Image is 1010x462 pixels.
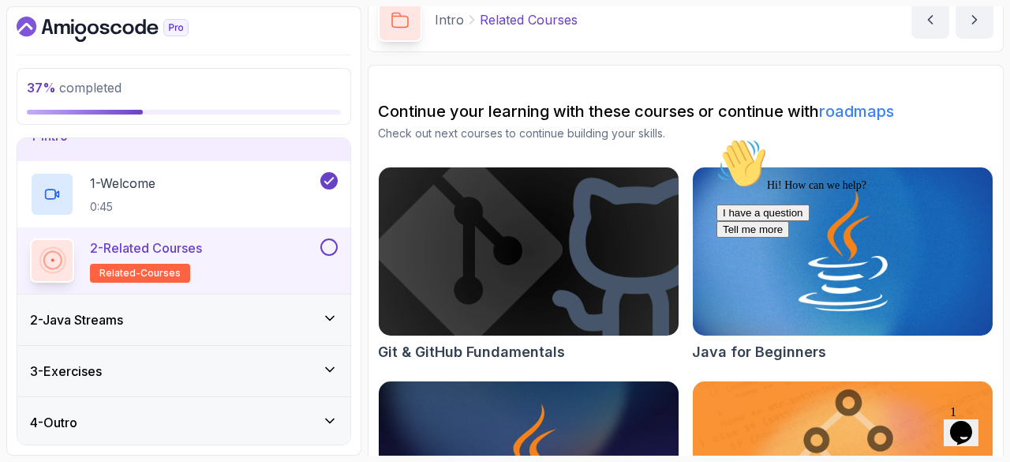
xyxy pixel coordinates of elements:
[6,47,156,59] span: Hi! How can we help?
[30,413,77,432] h3: 4 - Outro
[30,310,123,329] h3: 2 - Java Streams
[30,362,102,381] h3: 3 - Exercises
[17,17,225,42] a: Dashboard
[378,167,679,363] a: Git & GitHub Fundamentals cardGit & GitHub Fundamentals
[911,1,949,39] button: previous content
[6,89,79,106] button: Tell me more
[90,239,202,257] p: 2 - Related Courses
[692,341,826,363] h2: Java for Beginners
[30,239,338,283] button: 2-Related Coursesrelated-courses
[378,100,993,122] h2: Continue your learning with these courses or continue with
[6,6,57,57] img: :wave:
[944,399,994,446] iframe: chat widget
[17,397,350,448] button: 4-Outro
[819,102,894,121] a: roadmaps
[435,10,464,29] p: Intro
[99,267,181,280] span: related-courses
[378,341,565,363] h2: Git & GitHub Fundamentals
[6,73,99,89] button: I have a question
[17,295,350,345] button: 2-Java Streams
[710,132,994,391] iframe: chat widget
[379,167,679,336] img: Git & GitHub Fundamentals card
[27,80,122,96] span: completed
[27,80,56,96] span: 37 %
[90,174,155,193] p: 1 - Welcome
[30,172,338,216] button: 1-Welcome0:45
[6,6,290,106] div: 👋Hi! How can we help?I have a questionTell me more
[90,199,155,215] p: 0:45
[378,126,993,141] p: Check out next courses to continue building your skills.
[17,346,350,396] button: 3-Exercises
[480,10,578,29] p: Related Courses
[692,167,993,363] a: Java for Beginners cardJava for Beginners
[956,1,993,39] button: next content
[693,167,993,336] img: Java for Beginners card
